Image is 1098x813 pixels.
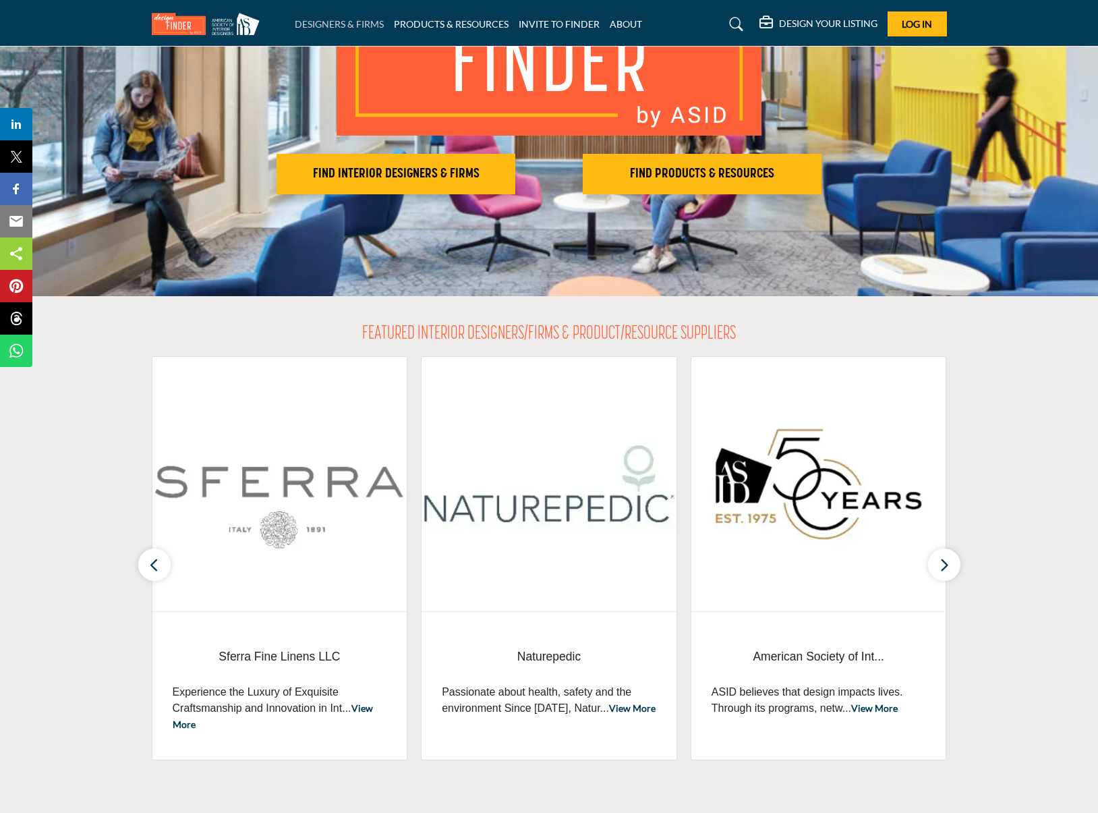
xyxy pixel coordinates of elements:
a: American Society of Int... [712,639,926,675]
a: Sferra Fine Linens LLC [173,639,387,675]
button: FIND INTERIOR DESIGNERS & FIRMS [277,154,515,194]
h2: FIND INTERIOR DESIGNERS & FIRMS [281,166,511,182]
div: DESIGN YOUR LISTING [759,16,877,32]
span: Naturepedic [442,648,656,665]
span: American Society of Interior Designers [712,639,926,675]
a: View More [173,702,373,730]
p: ASID believes that design impacts lives. Through its programs, netw... [712,684,926,717]
a: Search [716,13,752,35]
img: Site Logo [152,13,266,35]
span: Sferra Fine Linens LLC [173,648,387,665]
a: View More [609,702,656,714]
span: American Society of Int... [712,648,926,665]
img: American Society of Interior Designers [691,357,946,611]
a: ABOUT [610,18,642,30]
img: Sferra Fine Linens LLC [152,357,407,611]
h5: DESIGN YOUR LISTING [779,18,877,30]
a: View More [851,702,898,714]
a: INVITE TO FINDER [519,18,600,30]
a: DESIGNERS & FIRMS [295,18,384,30]
p: Passionate about health, safety and the environment Since [DATE], Natur... [442,684,656,717]
button: FIND PRODUCTS & RESOURCES [583,154,821,194]
h2: FIND PRODUCTS & RESOURCES [587,166,817,182]
h2: FEATURED INTERIOR DESIGNERS/FIRMS & PRODUCT/RESOURCE SUPPLIERS [362,323,736,346]
a: Naturepedic [442,639,656,675]
img: Naturepedic [422,357,676,611]
button: Log In [888,11,947,36]
span: Log In [902,18,932,30]
a: PRODUCTS & RESOURCES [394,18,509,30]
p: Experience the Luxury of Exquisite Craftsmanship and Innovation in Int... [173,684,387,733]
